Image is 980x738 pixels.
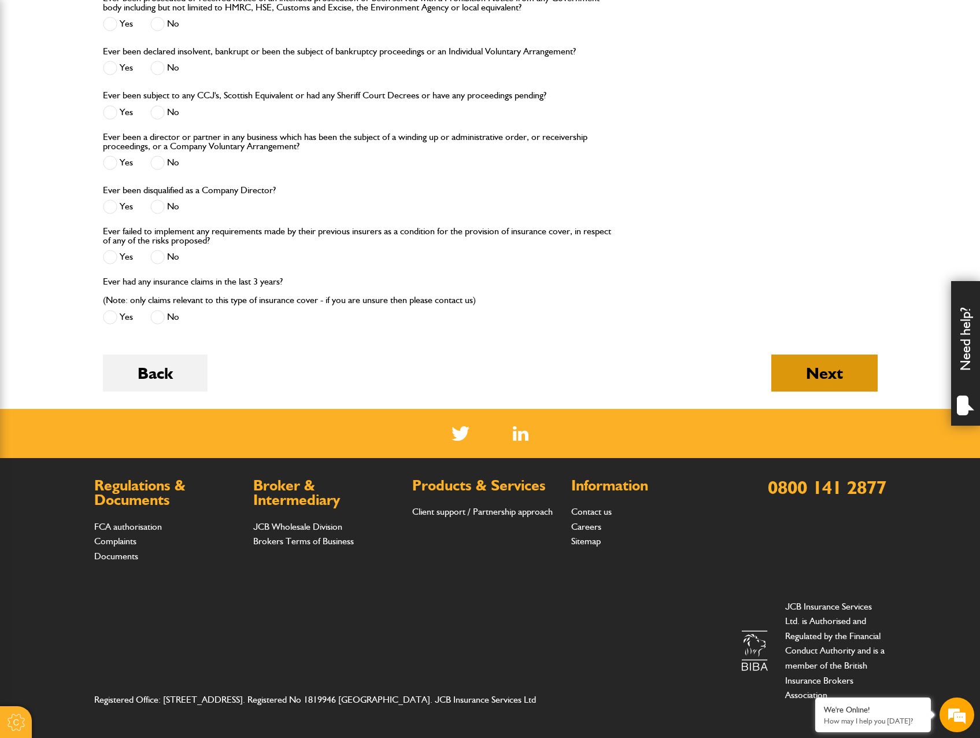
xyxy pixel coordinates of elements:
[824,705,922,715] div: We're Online!
[103,227,613,245] label: Ever failed to implement any requirements made by their previous insurers as a condition for the ...
[768,476,886,499] a: 0800 141 2877
[150,156,179,170] label: No
[571,536,601,547] a: Sitemap
[253,478,401,508] h2: Broker & Intermediary
[785,599,886,703] p: JCB Insurance Services Ltd. is Authorised and Regulated by the Financial Conduct Authority and is...
[103,132,613,151] label: Ever been a director or partner in any business which has been the subject of a winding up or adm...
[150,17,179,31] label: No
[103,310,133,324] label: Yes
[94,536,136,547] a: Complaints
[103,91,546,100] label: Ever been subject to any CCJ's, Scottish Equivalent or had any Sheriff Court Decrees or have any ...
[513,426,528,441] a: LinkedIn
[412,478,560,493] h2: Products & Services
[103,156,133,170] label: Yes
[103,355,208,392] button: Back
[571,521,601,532] a: Careers
[150,310,179,324] label: No
[103,61,133,75] label: Yes
[94,521,162,532] a: FCA authorisation
[150,250,179,264] label: No
[571,506,612,517] a: Contact us
[150,61,179,75] label: No
[824,717,922,725] p: How may I help you today?
[771,355,878,392] button: Next
[103,17,133,31] label: Yes
[150,200,179,214] label: No
[103,277,476,305] label: Ever had any insurance claims in the last 3 years? (Note: only claims relevant to this type of in...
[452,426,469,441] img: Twitter
[571,478,719,493] h2: Information
[513,426,528,441] img: Linked In
[103,250,133,264] label: Yes
[103,105,133,120] label: Yes
[253,521,342,532] a: JCB Wholesale Division
[94,551,138,562] a: Documents
[951,281,980,426] div: Need help?
[412,506,553,517] a: Client support / Partnership approach
[94,478,242,508] h2: Regulations & Documents
[150,105,179,120] label: No
[94,692,561,707] address: Registered Office: [STREET_ADDRESS]. Registered No 1819946 [GEOGRAPHIC_DATA]. JCB Insurance Servi...
[103,47,576,56] label: Ever been declared insolvent, bankrupt or been the subject of bankruptcy proceedings or an Indivi...
[103,200,133,214] label: Yes
[103,186,276,195] label: Ever been disqualified as a Company Director?
[253,536,354,547] a: Brokers Terms of Business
